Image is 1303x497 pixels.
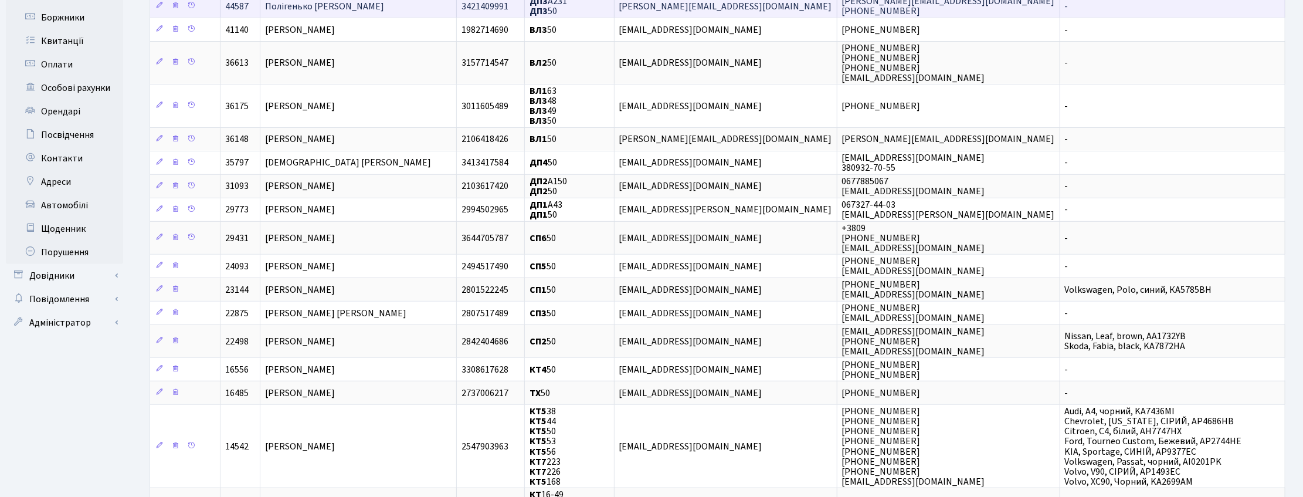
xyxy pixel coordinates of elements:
span: - [1065,180,1068,193]
span: [EMAIL_ADDRESS][DOMAIN_NAME] [619,56,762,69]
span: 35797 [225,157,249,170]
span: 24093 [225,260,249,273]
span: 36175 [225,100,249,113]
span: [EMAIL_ADDRESS][DOMAIN_NAME] [619,335,762,348]
span: [PERSON_NAME] [265,23,335,36]
span: 2994502965 [462,204,508,217]
a: Порушення [6,241,123,264]
b: СП2 [530,335,547,348]
b: КТ5 [530,445,547,458]
b: СП1 [530,283,547,296]
span: [PERSON_NAME] [265,387,335,400]
span: [PERSON_NAME][EMAIL_ADDRESS][DOMAIN_NAME] [619,133,832,146]
span: [PHONE_NUMBER] [842,100,921,113]
span: [PERSON_NAME] [265,133,335,146]
span: - [1065,157,1068,170]
span: [PHONE_NUMBER] [PHONE_NUMBER] [PHONE_NUMBER] [EMAIL_ADDRESS][DOMAIN_NAME] [842,42,985,84]
a: Контакти [6,147,123,170]
a: Боржники [6,6,123,29]
span: 16485 [225,387,249,400]
b: КТ7 [530,455,547,468]
span: 2807517489 [462,307,508,320]
a: Посвідчення [6,123,123,147]
span: [PERSON_NAME] [265,204,335,217]
span: - [1065,307,1068,320]
b: КТ7 [530,465,547,478]
span: [EMAIL_ADDRESS][DOMAIN_NAME] [619,387,762,400]
span: 50 [530,56,557,69]
a: Повідомлення [6,288,123,311]
b: ВЛ1 [530,133,547,146]
span: - [1065,133,1068,146]
span: [EMAIL_ADDRESS][DOMAIN_NAME] [619,260,762,273]
span: [EMAIL_ADDRESS][DOMAIN_NAME] [619,157,762,170]
span: [EMAIL_ADDRESS][DOMAIN_NAME] [619,100,762,113]
span: [PERSON_NAME] [265,232,335,245]
a: Довідники [6,264,123,288]
span: 22875 [225,307,249,320]
span: 36613 [225,56,249,69]
span: 2106418426 [462,133,508,146]
span: [EMAIL_ADDRESS][DOMAIN_NAME] [619,180,762,193]
b: СП5 [530,260,547,273]
b: ВЛ3 [530,94,547,107]
span: 50 [530,283,556,296]
b: КТ5 [530,425,547,438]
span: [EMAIL_ADDRESS][DOMAIN_NAME] [619,23,762,36]
span: +3809 [PHONE_NUMBER] [EMAIL_ADDRESS][DOMAIN_NAME] [842,222,985,255]
span: 2737006217 [462,387,508,400]
span: [EMAIL_ADDRESS][PERSON_NAME][DOMAIN_NAME] [619,204,832,217]
span: [PERSON_NAME] [265,180,335,193]
span: [EMAIL_ADDRESS][DOMAIN_NAME] [619,232,762,245]
span: А150 50 [530,175,567,198]
span: [PERSON_NAME] [265,363,335,376]
span: [PERSON_NAME] [265,335,335,348]
b: ДП4 [530,157,548,170]
span: [PHONE_NUMBER] [PHONE_NUMBER] [842,359,921,381]
span: - [1065,363,1068,376]
span: [EMAIL_ADDRESS][DOMAIN_NAME] [619,440,762,453]
b: ВЛ3 [530,104,547,117]
b: СП3 [530,307,547,320]
span: [PHONE_NUMBER] [PHONE_NUMBER] [PHONE_NUMBER] [PHONE_NUMBER] [PHONE_NUMBER] [PHONE_NUMBER] [PHONE_... [842,405,985,488]
span: 14542 [225,440,249,453]
span: [EMAIL_ADDRESS][DOMAIN_NAME] 380932-70-55 [842,151,985,174]
span: - [1065,56,1068,69]
span: 067327-44-03 [EMAIL_ADDRESS][PERSON_NAME][DOMAIN_NAME] [842,198,1055,221]
b: КТ4 [530,363,547,376]
b: ВЛ3 [530,23,547,36]
span: - [1065,23,1068,36]
span: [PERSON_NAME] [265,260,335,273]
span: [EMAIL_ADDRESS][DOMAIN_NAME] [619,283,762,296]
span: - [1065,100,1068,113]
a: Автомобілі [6,194,123,217]
span: [PERSON_NAME] [265,440,335,453]
span: 36148 [225,133,249,146]
span: 2494517490 [462,260,508,273]
span: 50 [530,363,556,376]
span: [PERSON_NAME] [265,56,335,69]
span: 31093 [225,180,249,193]
span: 38 44 50 53 56 223 226 168 [530,405,561,488]
span: [PHONE_NUMBER] [842,23,921,36]
span: [PERSON_NAME] [265,100,335,113]
span: 63 48 49 50 [530,84,557,127]
span: 50 [530,307,556,320]
span: 16556 [225,363,249,376]
b: КТ5 [530,415,547,428]
span: 3413417584 [462,157,508,170]
span: [PHONE_NUMBER] [EMAIL_ADDRESS][DOMAIN_NAME] [842,255,985,278]
b: ДП2 [530,185,548,198]
span: [EMAIL_ADDRESS][DOMAIN_NAME] [619,307,762,320]
span: [PHONE_NUMBER] [EMAIL_ADDRESS][DOMAIN_NAME] [842,278,985,301]
span: 3308617628 [462,363,508,376]
span: Audi, A4, чорний, KA7436MI Chevrolet, [US_STATE], СІРИЙ, AP4686НВ Citroen, C4, білий, АН7747НХ Fo... [1065,405,1242,488]
span: 0677885067 [EMAIL_ADDRESS][DOMAIN_NAME] [842,175,985,198]
b: ВЛ1 [530,84,547,97]
span: [EMAIL_ADDRESS][DOMAIN_NAME] [PHONE_NUMBER] [EMAIL_ADDRESS][DOMAIN_NAME] [842,325,985,358]
b: ДП1 [530,208,548,221]
span: - [1065,387,1068,400]
b: ДП1 [530,198,548,211]
span: А43 50 [530,198,562,221]
span: 50 [530,335,556,348]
